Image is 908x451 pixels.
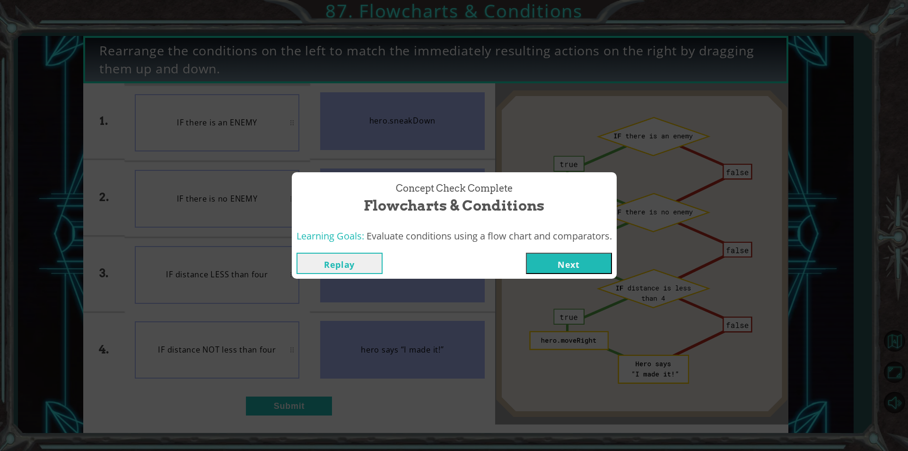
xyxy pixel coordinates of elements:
span: Evaluate conditions using a flow chart and comparators. [367,230,612,242]
span: Learning Goals: [297,230,364,242]
button: Replay [297,253,383,274]
span: Flowcharts & Conditions [364,195,544,216]
button: Next [526,253,612,274]
span: Concept Check Complete [396,182,513,195]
